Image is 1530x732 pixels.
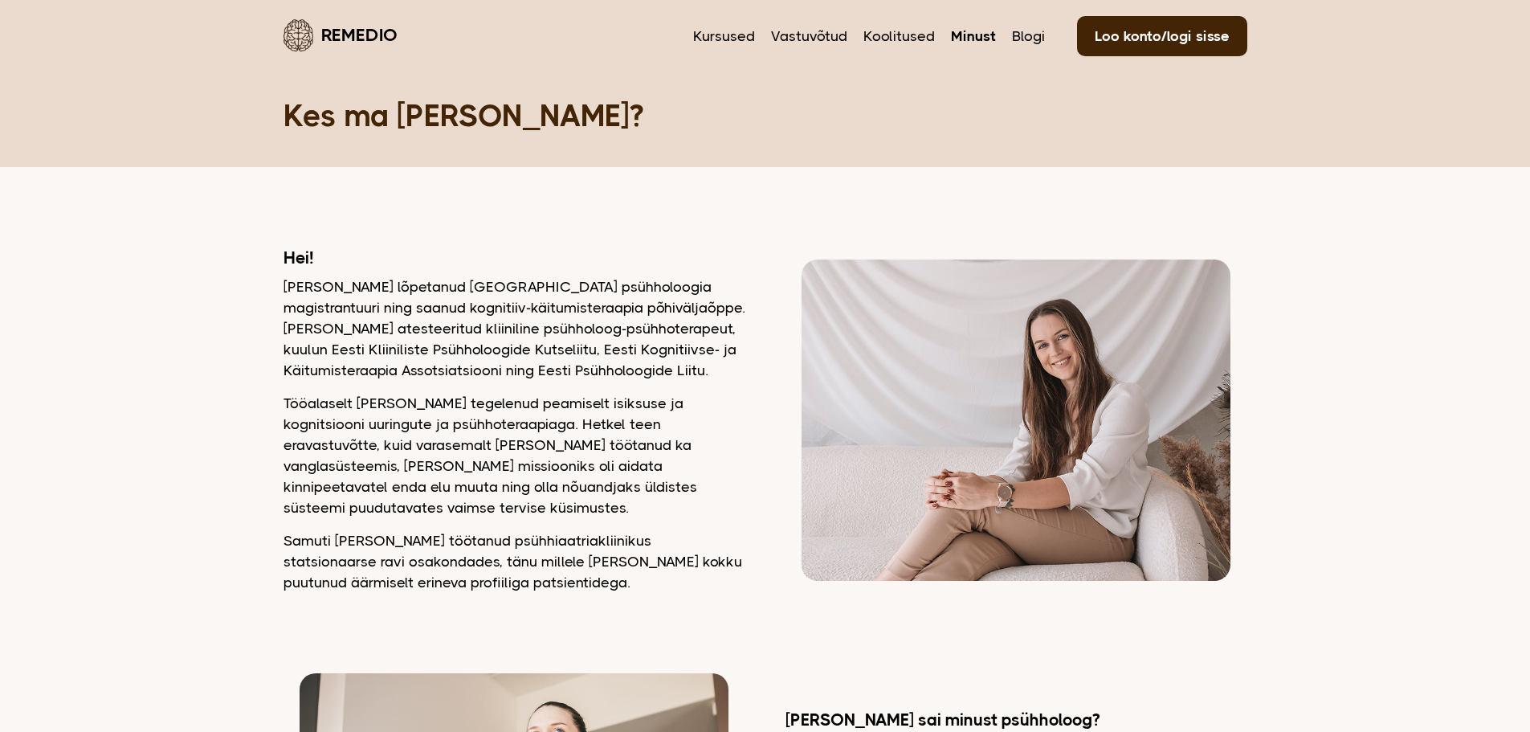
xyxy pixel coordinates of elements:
a: Blogi [1012,26,1045,47]
img: Dagmar vaatamas kaamerasse [802,260,1230,581]
img: Remedio logo [284,19,313,51]
a: Remedio [284,16,398,54]
a: Loo konto/logi sisse [1077,16,1247,56]
a: Kursused [693,26,755,47]
h2: Hei! [284,247,745,268]
a: Minust [951,26,996,47]
p: [PERSON_NAME] lõpetanud [GEOGRAPHIC_DATA] psühholoogia magistrantuuri ning saanud kognitiiv-käitu... [284,276,745,381]
h2: [PERSON_NAME] sai minust psühholoog? [785,710,1247,730]
h1: Kes ma [PERSON_NAME]? [284,96,1247,135]
p: Samuti [PERSON_NAME] töötanud psühhiaatriakliinikus statsionaarse ravi osakondades, tänu millele ... [284,530,745,593]
a: Koolitused [863,26,935,47]
a: Vastuvõtud [771,26,847,47]
p: Tööalaselt [PERSON_NAME] tegelenud peamiselt isiksuse ja kognitsiooni uuringute ja psühhoteraapia... [284,393,745,518]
